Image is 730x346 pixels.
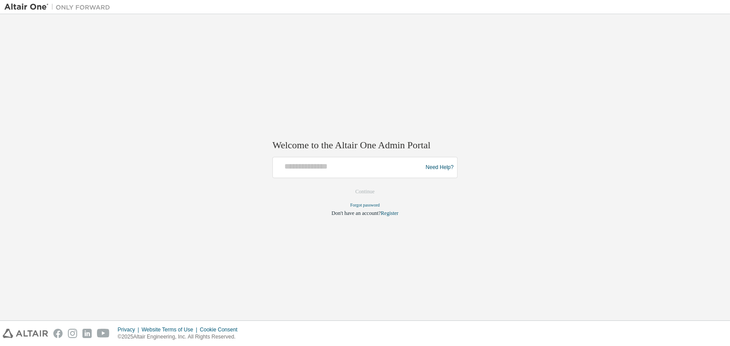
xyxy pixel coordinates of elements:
[426,167,454,168] a: Need Help?
[97,329,110,338] img: youtube.svg
[68,329,77,338] img: instagram.svg
[200,326,242,333] div: Cookie Consent
[3,329,48,338] img: altair_logo.svg
[53,329,63,338] img: facebook.svg
[381,211,399,217] a: Register
[331,211,381,217] span: Don't have an account?
[4,3,115,11] img: Altair One
[118,326,142,333] div: Privacy
[272,139,458,151] h2: Welcome to the Altair One Admin Portal
[82,329,92,338] img: linkedin.svg
[350,203,380,208] a: Forgot password
[118,333,243,341] p: © 2025 Altair Engineering, Inc. All Rights Reserved.
[142,326,200,333] div: Website Terms of Use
